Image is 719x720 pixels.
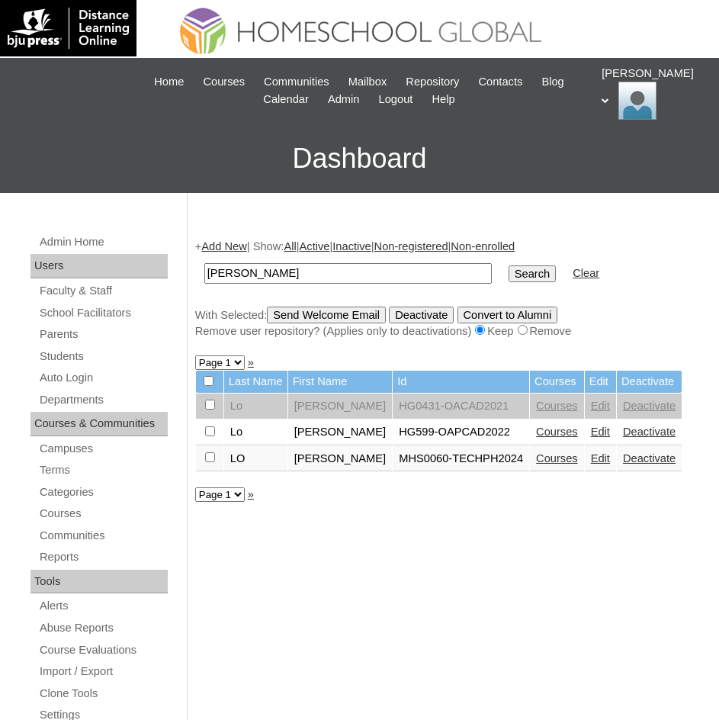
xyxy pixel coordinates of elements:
[320,91,368,108] a: Admin
[38,325,168,344] a: Parents
[195,323,704,339] div: Remove user repository? (Applies only to deactivations) Keep Remove
[288,419,393,445] td: [PERSON_NAME]
[585,371,616,393] td: Edit
[432,91,454,108] span: Help
[379,91,413,108] span: Logout
[38,662,168,681] a: Import / Export
[470,73,530,91] a: Contacts
[8,8,129,49] img: logo-white.png
[602,66,704,120] div: [PERSON_NAME]
[38,347,168,366] a: Students
[536,452,578,464] a: Courses
[573,267,599,279] a: Clear
[30,570,168,594] div: Tools
[623,452,676,464] a: Deactivate
[201,240,246,252] a: Add New
[38,304,168,323] a: School Facilitators
[38,684,168,703] a: Clone Tools
[341,73,395,91] a: Mailbox
[146,73,191,91] a: Home
[38,483,168,502] a: Categories
[530,371,584,393] td: Courses
[204,263,492,284] input: Search
[8,124,711,193] h3: Dashboard
[393,419,529,445] td: HG599-OAPCAD2022
[203,73,245,91] span: Courses
[224,446,287,472] td: LO
[38,526,168,545] a: Communities
[195,307,704,339] div: With Selected:
[248,356,254,368] a: »
[30,412,168,436] div: Courses & Communities
[374,240,448,252] a: Non-registered
[457,307,558,323] input: Convert to Alumni
[332,240,371,252] a: Inactive
[451,240,515,252] a: Non-enrolled
[38,461,168,480] a: Terms
[534,73,571,91] a: Blog
[618,82,656,120] img: Ariane Ebuen
[591,426,610,438] a: Edit
[541,73,563,91] span: Blog
[224,371,287,393] td: Last Name
[591,400,610,412] a: Edit
[195,239,704,339] div: + | Show: | | | |
[536,426,578,438] a: Courses
[30,254,168,278] div: Users
[393,371,529,393] td: Id
[256,73,337,91] a: Communities
[424,91,462,108] a: Help
[38,596,168,616] a: Alerts
[38,504,168,523] a: Courses
[248,488,254,500] a: »
[389,307,454,323] input: Deactivate
[288,446,393,472] td: [PERSON_NAME]
[224,419,287,445] td: Lo
[406,73,459,91] span: Repository
[267,307,386,323] input: Send Welcome Email
[623,400,676,412] a: Deactivate
[38,391,168,410] a: Departments
[328,91,360,108] span: Admin
[154,73,184,91] span: Home
[284,240,296,252] a: All
[623,426,676,438] a: Deactivate
[263,91,308,108] span: Calendar
[393,394,529,419] td: HG0431-OACAD2021
[195,73,252,91] a: Courses
[288,394,393,419] td: [PERSON_NAME]
[255,91,316,108] a: Calendar
[38,439,168,458] a: Campuses
[398,73,467,91] a: Repository
[264,73,329,91] span: Communities
[478,73,522,91] span: Contacts
[38,619,168,638] a: Abuse Reports
[393,446,529,472] td: MHS0060-TECHPH2024
[617,371,682,393] td: Deactivate
[38,368,168,387] a: Auto Login
[38,281,168,301] a: Faculty & Staff
[591,452,610,464] a: Edit
[348,73,387,91] span: Mailbox
[224,394,287,419] td: Lo
[509,265,556,282] input: Search
[300,240,330,252] a: Active
[38,548,168,567] a: Reports
[371,91,421,108] a: Logout
[288,371,393,393] td: First Name
[38,641,168,660] a: Course Evaluations
[38,233,168,252] a: Admin Home
[536,400,578,412] a: Courses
